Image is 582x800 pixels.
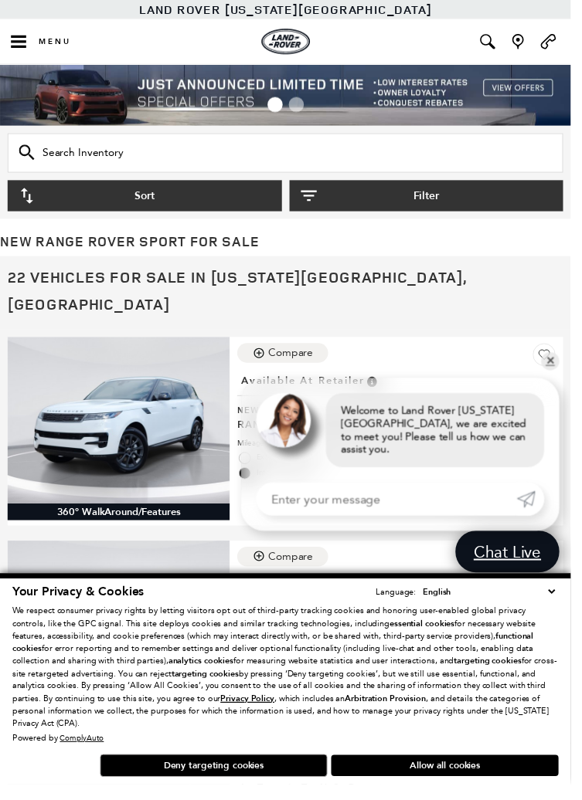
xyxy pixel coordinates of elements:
div: Language: [383,599,424,608]
input: Search Inventory [8,136,574,176]
button: Save Vehicle [543,350,567,378]
span: Range Rover Sport SE [242,425,555,439]
li: Mileage: 10 [242,446,567,459]
img: 2025 Land Rover Range Rover Sport SE [8,344,234,514]
span: Go to slide 2 [294,99,310,114]
button: Deny targeting cookies [102,769,334,792]
div: 360° WalkAround/Features [8,514,234,531]
a: ComplyAuto [61,747,106,758]
a: Call Land Rover Colorado Springs [550,35,569,50]
a: Chat Live [465,541,570,584]
img: 2025 Land Rover Range Rover Sport SE [8,551,234,721]
u: Privacy Policy [225,707,280,718]
span: Go to slide 1 [273,99,288,114]
div: Compare [274,561,319,575]
a: land-rover [267,29,316,56]
strong: functional cookies [12,642,544,667]
button: Compare Vehicle [242,558,335,578]
a: Privacy Policy [225,707,280,717]
div: Powered by [12,748,106,758]
a: Submit [527,492,555,526]
select: Language Select [427,596,570,611]
img: Land Rover [267,29,316,56]
button: Allow all cookies [338,770,570,792]
strong: Arbitration Provision [352,707,434,718]
strong: essential cookies [397,630,464,642]
div: Compare [274,353,319,367]
span: Vehicle is in stock and ready for immediate delivery. Due to demand, availability is subject to c... [372,381,386,395]
strong: analytics cookies [172,668,238,680]
button: Filter [295,184,575,215]
button: Compare Vehicle [242,350,335,370]
span: New 2025 [242,412,555,425]
button: Sort [8,184,288,215]
input: Enter your message [261,492,527,526]
span: Available at Retailer [246,381,372,395]
button: Open the inventory search [482,19,512,66]
span: Menu [40,37,73,48]
span: Chat Live [475,552,560,573]
img: Agent profile photo [261,401,317,456]
p: We respect consumer privacy rights by letting visitors opt out of third-party tracking cookies an... [12,617,570,744]
strong: targeting cookies [175,681,243,693]
strong: targeting cookies [463,668,532,680]
a: Land Rover [US_STATE][GEOGRAPHIC_DATA] [142,1,441,18]
span: Your Privacy & Cookies [12,595,147,612]
span: 22 Vehicles for Sale in [US_STATE][GEOGRAPHIC_DATA], [GEOGRAPHIC_DATA] [8,272,476,320]
div: Welcome to Land Rover [US_STATE][GEOGRAPHIC_DATA], we are excited to meet you! Please tell us how... [332,401,555,476]
a: Available at RetailerNew 2025Range Rover Sport SE [242,379,567,439]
